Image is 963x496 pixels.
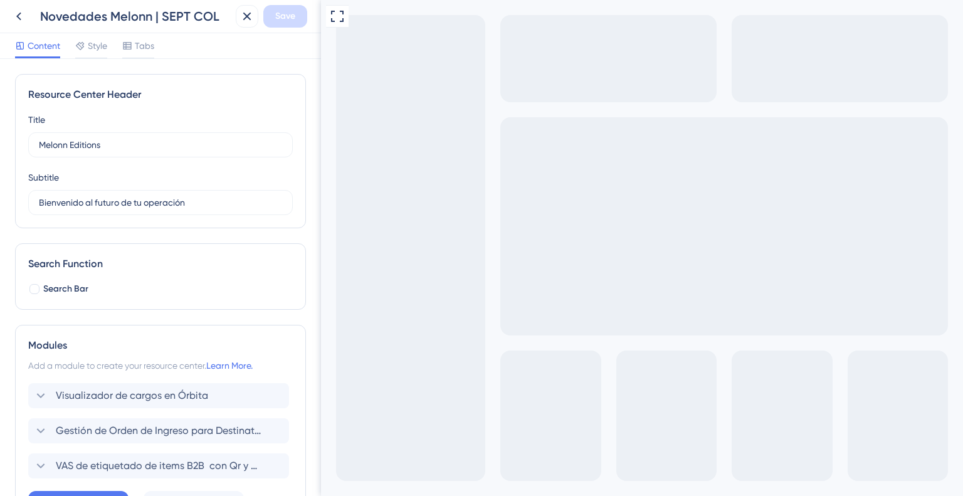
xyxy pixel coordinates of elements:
[275,9,295,24] span: Save
[28,361,206,371] span: Add a module to create your resource center.
[28,87,293,102] div: Resource Center Header
[43,282,88,297] span: Search Bar
[263,5,307,28] button: Save
[28,383,293,408] div: Visualizador de cargos en Órbita
[28,338,293,353] div: Modules
[28,453,293,478] div: VAS de etiquetado de items B2B con Qr y Cod [PERSON_NAME]| Disponible para [GEOGRAPHIC_DATA]
[56,423,263,438] span: Gestión de Orden de Ingreso para Destinatarios Verificados
[28,418,293,443] div: Gestión de Orden de Ingreso para Destinatarios Verificados
[28,112,45,127] div: Title
[53,12,60,22] div: 3
[39,138,282,152] input: Title
[28,256,293,272] div: Search Function
[88,38,107,53] span: Style
[135,38,154,53] span: Tabs
[28,38,60,53] span: Content
[56,388,208,403] span: Visualizador de cargos en Órbita
[39,196,282,209] input: Description
[206,361,253,371] a: Learn More.
[28,170,59,185] div: Subtitle
[40,8,231,25] div: Novedades Melonn | SEPT COL
[56,458,263,473] span: VAS de etiquetado de items B2B con Qr y Cod [PERSON_NAME]| Disponible para [GEOGRAPHIC_DATA]
[16,4,40,28] img: launcher-image-alternative-text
